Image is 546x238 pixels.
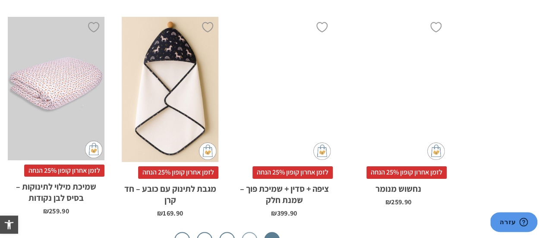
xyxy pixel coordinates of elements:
[366,166,447,178] span: לזמן אחרון קופון 25% הנחה
[385,197,391,206] span: ₪
[24,165,104,177] span: לזמן אחרון קופון 25% הנחה
[122,17,218,217] a: מגבת לתינוק עם כובע - חד קרן לזמן אחרון קופון 25% הנחהמגבת לתינוק עם כובע – חד קרן ₪169.90
[252,166,333,178] span: לזמן אחרון קופון 25% הנחה
[85,141,102,158] img: cat-mini-atc.png
[236,17,332,217] a: ציפה + סדין + שמיכת פוך - שמנת חלק לזמן אחרון קופון 25% הנחהציפה + סדין + שמיכת פוך – שמנת חלק ₪3...
[385,197,411,206] bdi: 259.90
[313,143,331,160] img: cat-mini-atc.png
[8,177,104,203] h2: שמיכת מילוי לתינוקות – בסיס לבן נקודות
[157,209,183,218] bdi: 169.90
[199,143,216,160] img: cat-mini-atc.png
[43,206,49,216] span: ₪
[350,17,447,206] a: נחשוש מנומר לזמן אחרון קופון 25% הנחהנחשוש מנומר ₪259.90
[427,143,445,160] img: cat-mini-atc.png
[138,166,218,178] span: לזמן אחרון קופון 25% הנחה
[8,17,104,215] a: שמיכת מילוי לתינוקות - בסיס לבן נקודות לזמן אחרון קופון 25% הנחהשמיכת מילוי לתינוקות – בסיס לבן נ...
[43,206,69,216] bdi: 259.90
[157,209,163,218] span: ₪
[271,209,297,218] bdi: 399.90
[350,179,447,194] h2: נחשוש מנומר
[236,179,332,206] h2: ציפה + סדין + שמיכת פוך – שמנת חלק
[490,212,537,234] iframe: פותח יישומון שאפשר לשוחח בו בצ'אט עם אחד הנציגים שלנו
[122,179,218,206] h2: מגבת לתינוק עם כובע – חד קרן
[271,209,277,218] span: ₪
